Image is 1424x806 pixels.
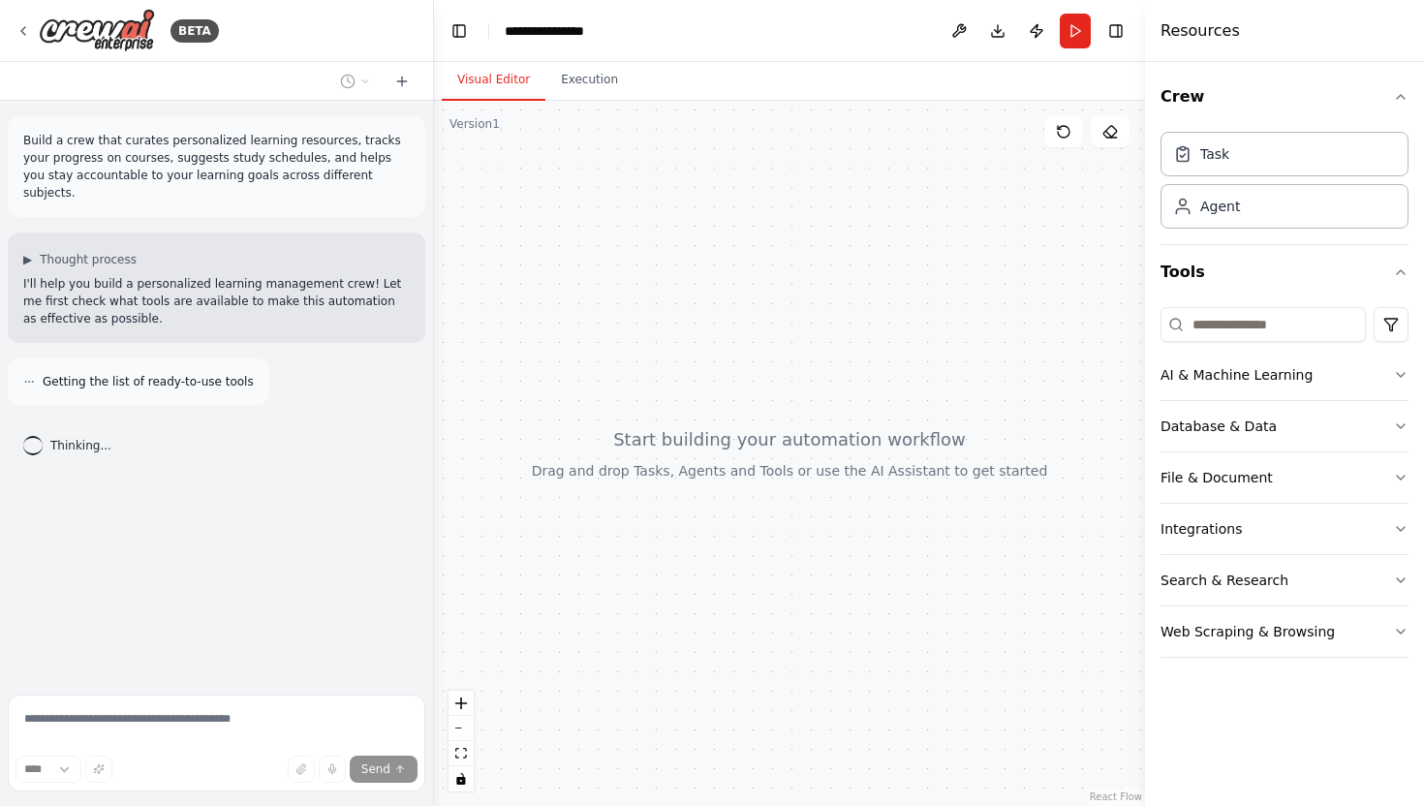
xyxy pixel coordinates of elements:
div: Integrations [1161,519,1242,539]
span: Getting the list of ready-to-use tools [43,374,254,389]
button: File & Document [1161,452,1409,503]
button: zoom out [449,716,474,741]
div: Task [1200,144,1229,164]
button: Web Scraping & Browsing [1161,606,1409,657]
div: Database & Data [1161,417,1277,436]
button: Database & Data [1161,401,1409,451]
span: Thought process [40,252,137,267]
button: Integrations [1161,504,1409,554]
nav: breadcrumb [505,21,604,41]
div: AI & Machine Learning [1161,365,1313,385]
button: fit view [449,741,474,766]
button: Visual Editor [442,60,545,101]
button: toggle interactivity [449,766,474,791]
p: Build a crew that curates personalized learning resources, tracks your progress on courses, sugge... [23,132,410,201]
span: Thinking... [50,438,111,453]
p: I'll help you build a personalized learning management crew! Let me first check what tools are av... [23,275,410,327]
button: ▶Thought process [23,252,137,267]
div: BETA [170,19,219,43]
div: Tools [1161,299,1409,673]
button: Upload files [288,756,315,783]
button: AI & Machine Learning [1161,350,1409,400]
button: Click to speak your automation idea [319,756,346,783]
span: ▶ [23,252,32,267]
button: Crew [1161,70,1409,124]
button: Start a new chat [387,70,418,93]
div: Web Scraping & Browsing [1161,622,1335,641]
div: Crew [1161,124,1409,244]
button: zoom in [449,691,474,716]
button: Tools [1161,245,1409,299]
button: Send [350,756,418,783]
button: Hide left sidebar [446,17,473,45]
button: Hide right sidebar [1102,17,1130,45]
div: File & Document [1161,468,1273,487]
span: Send [361,761,390,777]
button: Switch to previous chat [332,70,379,93]
h4: Resources [1161,19,1240,43]
div: Version 1 [449,116,500,132]
div: React Flow controls [449,691,474,791]
button: Search & Research [1161,555,1409,605]
button: Execution [545,60,634,101]
div: Agent [1200,197,1240,216]
img: Logo [39,9,155,52]
div: Search & Research [1161,571,1288,590]
a: React Flow attribution [1090,791,1142,802]
button: Improve this prompt [85,756,112,783]
textarea: To enrich screen reader interactions, please activate Accessibility in Grammarly extension settings [8,695,425,791]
